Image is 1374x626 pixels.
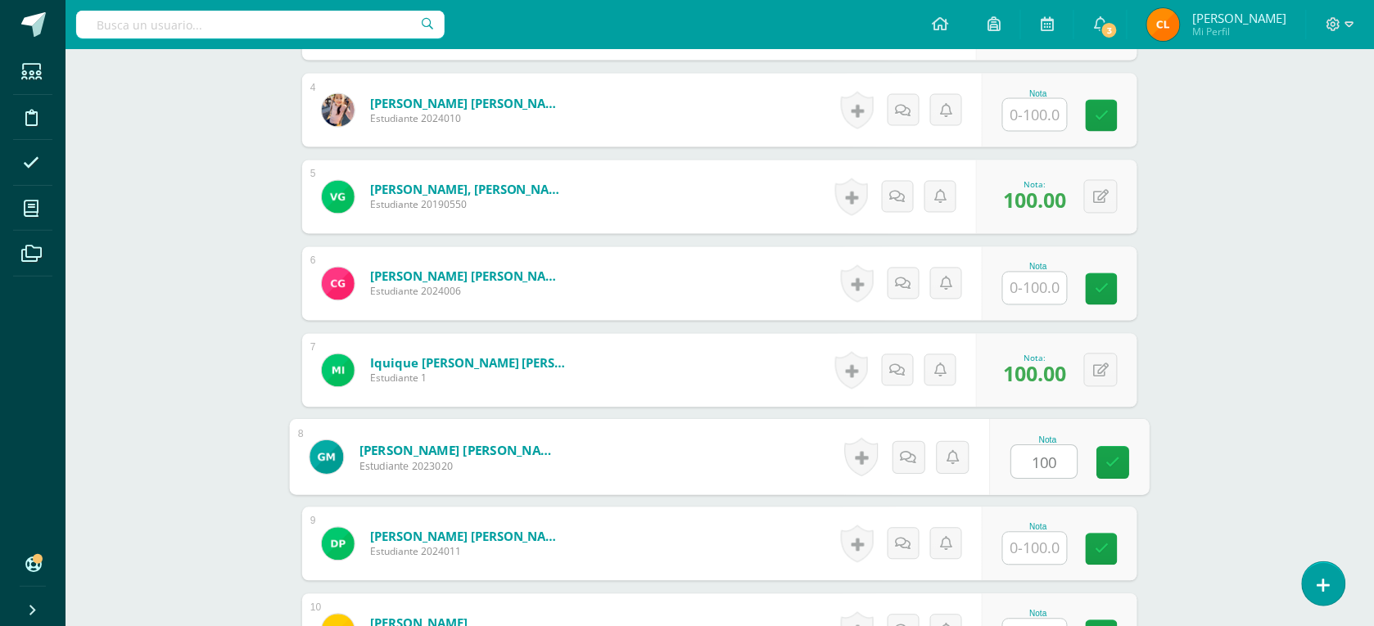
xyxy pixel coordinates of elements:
img: 924a97f09ec78d6146e4f84ac5af4680.png [322,528,355,561]
input: 0-100.0 [1012,446,1078,479]
span: Estudiante 2024011 [370,545,567,559]
img: 2d1764daeb5d2a85cedab825fee1752c.png [322,354,355,387]
span: 100.00 [1003,360,1066,388]
a: [PERSON_NAME] [PERSON_NAME] [359,442,562,459]
div: Nota [1002,89,1074,98]
div: Nota [1011,435,1086,444]
span: Estudiante 2024010 [370,111,567,125]
span: Estudiante 2024006 [370,285,567,299]
img: 1720f64064fc052d857739fb2bd47671.png [1147,8,1180,41]
a: Iquique [PERSON_NAME] [PERSON_NAME] [370,355,567,372]
span: Mi Perfil [1192,25,1286,38]
span: 3 [1101,21,1119,39]
span: 100.00 [1003,187,1066,214]
div: Nota [1002,263,1074,272]
div: Nota: [1003,353,1066,364]
a: [PERSON_NAME] [PERSON_NAME] [370,95,567,111]
span: Estudiante 2023020 [359,459,562,474]
img: 5b889ecc71594f5957f66f9507f01921.png [322,181,355,214]
input: Busca un usuario... [76,11,445,38]
a: [PERSON_NAME] [PERSON_NAME] [370,268,567,285]
span: Estudiante 20190550 [370,198,567,212]
img: cade0865447f67519f82b1ec6b4243dc.png [322,268,355,300]
img: a30ee4c4d7f52f1ade4eb9ac96ff3c56.png [310,440,343,474]
div: Nota [1002,610,1074,619]
img: 92a6486921d0d9f9fc7133f57aa3d65a.png [322,94,355,127]
span: Estudiante 1 [370,372,567,385]
input: 0-100.0 [1003,533,1067,565]
div: Nota [1002,523,1074,532]
a: [PERSON_NAME] [PERSON_NAME] [370,529,567,545]
span: [PERSON_NAME] [1192,10,1286,26]
div: Nota: [1003,179,1066,191]
a: [PERSON_NAME], [PERSON_NAME] [370,182,567,198]
input: 0-100.0 [1003,99,1067,131]
input: 0-100.0 [1003,272,1067,304]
